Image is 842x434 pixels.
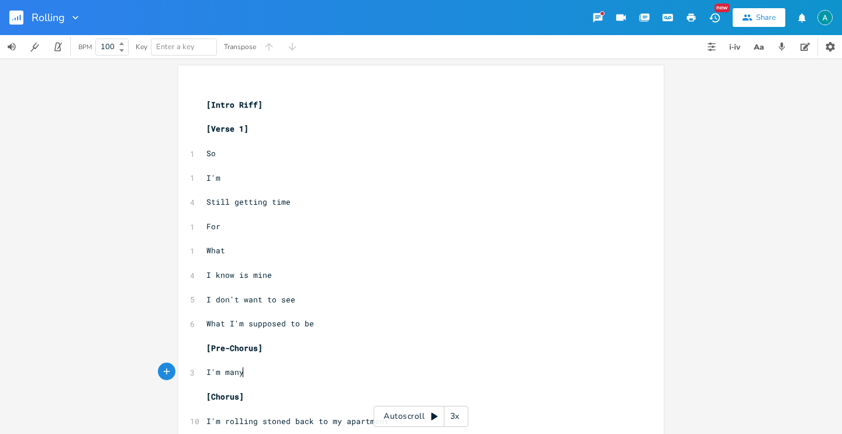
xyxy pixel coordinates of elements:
span: [Verse 1] [206,123,249,134]
div: Key [136,43,147,50]
span: I'm rolling stoned back to my apartment [206,416,389,426]
div: Transpose [224,43,256,50]
span: [Chorus] [206,391,244,402]
div: New [715,4,730,12]
div: BPM [78,44,92,50]
span: [Pre-Chorus] [206,343,263,353]
div: Share [756,12,776,23]
span: I'm [206,173,220,183]
span: Still getting time [206,197,291,207]
span: For [206,221,220,232]
span: [Intro Riff] [206,99,263,110]
span: Rolling [32,12,65,23]
span: I don't want to see [206,294,295,305]
span: What I'm supposed to be [206,318,314,329]
img: Alex [817,10,833,25]
div: Autoscroll [374,406,468,427]
span: Enter a key [156,42,195,52]
span: So [206,148,216,159]
span: I'm many [206,367,244,377]
button: Share [733,8,785,27]
span: What [206,245,225,256]
span: I know is mine [206,270,272,280]
div: 3x [444,406,465,427]
button: New [703,7,726,28]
